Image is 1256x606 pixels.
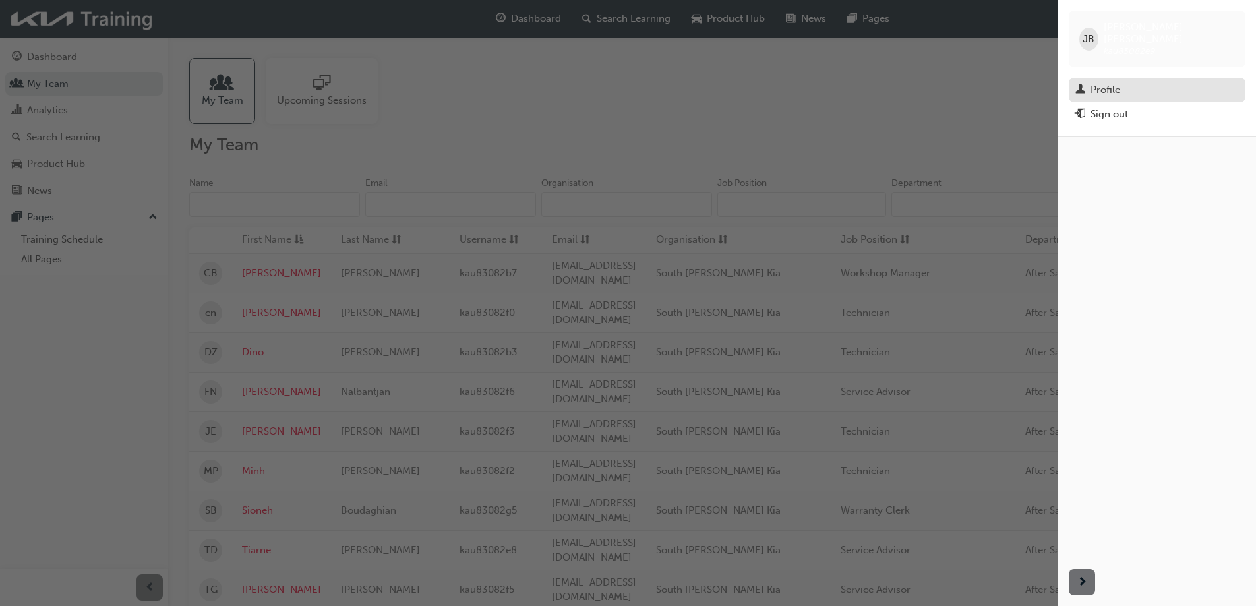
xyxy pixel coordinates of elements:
[1104,21,1235,45] span: [PERSON_NAME] [PERSON_NAME]
[1091,82,1120,98] div: Profile
[1077,574,1087,591] span: next-icon
[1069,78,1245,102] a: Profile
[1104,45,1155,57] span: kau83082e9
[1069,102,1245,127] button: Sign out
[1075,84,1085,96] span: man-icon
[1075,109,1085,121] span: exit-icon
[1091,107,1128,122] div: Sign out
[1083,32,1094,47] span: JB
